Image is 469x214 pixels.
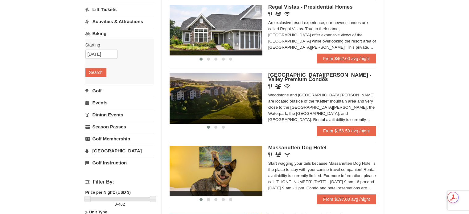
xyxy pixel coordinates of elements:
[268,84,272,89] i: Restaurant
[284,152,290,157] i: Wireless Internet (free)
[268,152,272,157] i: Restaurant
[268,20,376,50] div: An exclusive resort experience, our newest condos are called Regal Vistas. True to their name, [G...
[85,201,154,208] label: -
[85,133,154,144] a: Golf Membership
[317,54,376,63] a: From $462.00 avg /night
[85,179,154,185] h4: Filter By:
[268,92,376,123] div: Woodstone and [GEOGRAPHIC_DATA][PERSON_NAME] are located outside of the "Kettle" mountain area an...
[268,4,353,10] span: Regal Vistas - Presidential Homes
[268,160,376,191] div: Start wagging your tails because Massanutten Dog Hotel is the place to stay with your canine trav...
[85,145,154,156] a: [GEOGRAPHIC_DATA]
[317,126,376,136] a: From $156.50 avg /night
[85,68,106,77] button: Search
[317,194,376,204] a: From $197.00 avg /night
[85,4,154,15] a: Lift Tickets
[284,12,290,16] i: Wireless Internet (free)
[85,28,154,39] a: Biking
[115,202,117,207] span: 0
[85,121,154,132] a: Season Passes
[85,16,154,27] a: Activities & Attractions
[85,85,154,96] a: Golf
[85,157,154,168] a: Golf Instruction
[85,109,154,120] a: Dining Events
[284,84,290,89] i: Wireless Internet (free)
[85,42,150,48] label: Starting
[275,152,281,157] i: Banquet Facilities
[85,97,154,108] a: Events
[268,72,372,82] span: [GEOGRAPHIC_DATA][PERSON_NAME] - Valley Premium Condos
[268,12,272,16] i: Restaurant
[275,84,281,89] i: Banquet Facilities
[118,202,125,207] span: 462
[268,145,327,151] span: Massanutten Dog Hotel
[275,12,281,16] i: Banquet Facilities
[85,190,131,195] strong: Price per Night: (USD $)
